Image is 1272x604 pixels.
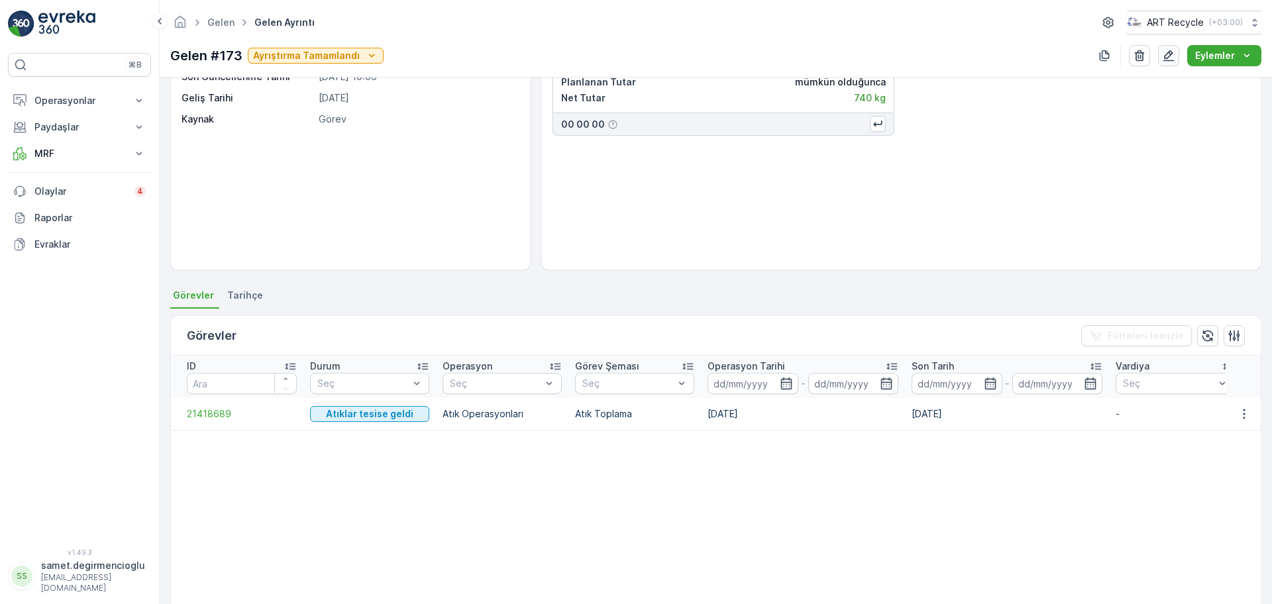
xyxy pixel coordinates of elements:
[1127,15,1141,30] img: image_23.png
[436,398,568,430] td: Atık Operasyonları
[808,373,899,394] input: dd/mm/yyyy
[8,231,151,258] a: Evraklar
[443,360,492,373] p: Operasyon
[34,238,146,251] p: Evraklar
[34,94,125,107] p: Operasyonlar
[1127,11,1261,34] button: ART Recycle(+03:00)
[1195,49,1235,62] p: Eylemler
[608,119,618,130] div: Yardım Araç İkonu
[8,178,151,205] a: Olaylar4
[1116,360,1149,373] p: Vardiya
[8,205,151,231] a: Raporlar
[1108,329,1184,342] p: Filtreleri temizle
[319,113,516,126] p: Görev
[1012,373,1103,394] input: dd/mm/yyyy
[1147,16,1204,29] p: ART Recycle
[561,75,636,89] p: Planlanan Tutar
[8,11,34,37] img: logo
[326,407,413,421] p: Atıklar tesise geldi
[187,373,297,394] input: Ara
[34,147,125,160] p: MRF
[253,49,360,62] p: Ayrıştırma Tamamlandı
[561,91,606,105] p: Net Tutar
[582,377,674,390] p: Seç
[38,11,95,37] img: logo_light-DOdMpM7g.png
[8,140,151,167] button: MRF
[207,17,235,28] a: Gelen
[8,87,151,114] button: Operasyonlar
[568,398,701,430] td: Atık Toplama
[182,91,313,105] p: Geliş Tarihi
[317,377,409,390] p: Seç
[801,376,806,391] p: -
[912,373,1002,394] input: dd/mm/yyyy
[319,91,516,105] p: [DATE]
[8,559,151,593] button: SSsamet.degirmencioglu[EMAIL_ADDRESS][DOMAIN_NAME]
[795,75,886,89] p: mümkün olduğunca
[708,373,798,394] input: dd/mm/yyyy
[1123,377,1214,390] p: Seç
[1109,398,1242,430] td: -
[8,548,151,556] span: v 1.49.3
[187,327,237,345] p: Görevler
[34,121,125,134] p: Paydaşlar
[905,398,1109,430] td: [DATE]
[137,186,143,197] p: 4
[129,60,142,70] p: ⌘B
[173,20,187,31] a: Ana Sayfa
[575,360,639,373] p: Görev Şeması
[170,46,242,66] p: Gelen #173
[8,114,151,140] button: Paydaşlar
[34,211,146,225] p: Raporlar
[252,16,317,29] span: Gelen ayrıntı
[1005,376,1010,391] p: -
[561,118,605,131] p: 00 00 00
[182,113,313,126] p: Kaynak
[34,185,127,198] p: Olaylar
[41,559,145,572] p: samet.degirmencioglu
[854,91,886,105] p: 740 kg
[310,360,341,373] p: Durum
[187,407,297,421] a: 21418689
[227,289,263,302] span: Tarihçe
[912,360,954,373] p: Son Tarih
[708,360,785,373] p: Operasyon Tarihi
[173,289,214,302] span: Görevler
[248,48,384,64] button: Ayrıştırma Tamamlandı
[1187,45,1261,66] button: Eylemler
[310,406,429,422] button: Atıklar tesise geldi
[1081,325,1192,346] button: Filtreleri temizle
[187,360,196,373] p: ID
[701,398,905,430] td: [DATE]
[450,377,541,390] p: Seç
[41,572,145,593] p: [EMAIL_ADDRESS][DOMAIN_NAME]
[1209,17,1243,28] p: ( +03:00 )
[11,566,32,587] div: SS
